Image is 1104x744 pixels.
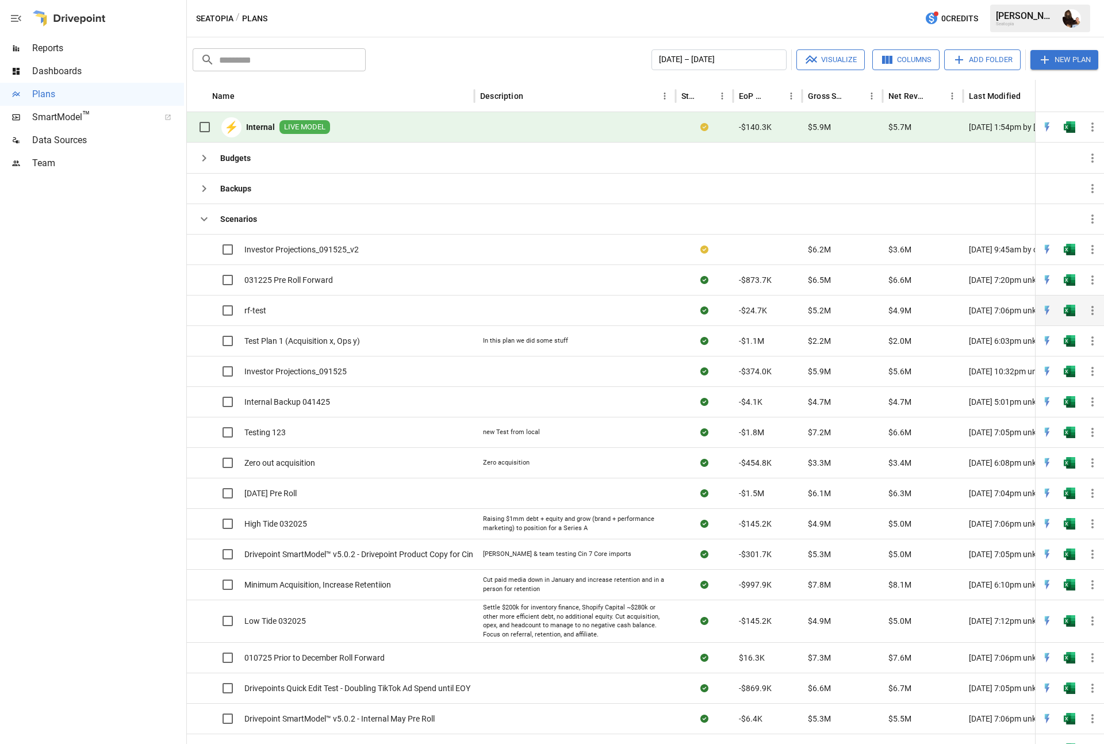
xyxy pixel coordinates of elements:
img: excel-icon.76473adf.svg [1064,652,1075,664]
div: Open in Quick Edit [1041,579,1053,590]
div: Sync complete [700,549,708,560]
div: Open in Excel [1064,615,1075,627]
div: Description [480,91,523,101]
img: excel-icon.76473adf.svg [1064,579,1075,590]
img: quick-edit-flash.b8aec18c.svg [1041,366,1053,377]
button: Sort [928,88,944,104]
div: Open in Quick Edit [1041,518,1053,530]
div: Open in Quick Edit [1041,305,1053,316]
span: LIVE MODEL [279,122,330,133]
span: $6.6M [808,682,831,694]
span: Testing 123 [244,427,286,438]
img: quick-edit-flash.b8aec18c.svg [1041,518,1053,530]
span: -$1.8M [739,427,764,438]
button: Add Folder [944,49,1021,70]
button: Sort [848,88,864,104]
img: excel-icon.76473adf.svg [1064,366,1075,377]
span: 0 Credits [941,11,978,26]
span: -$873.7K [739,274,772,286]
span: Investor Projections_091525 [244,366,347,377]
span: ™ [82,109,90,123]
div: Net Revenue [888,91,927,101]
div: Last Modified [969,91,1021,101]
span: $4.9M [888,305,911,316]
span: 031225 Pre Roll Forward [244,274,333,286]
img: quick-edit-flash.b8aec18c.svg [1041,305,1053,316]
span: $6.1M [808,488,831,499]
img: quick-edit-flash.b8aec18c.svg [1041,121,1053,133]
div: Open in Quick Edit [1041,274,1053,286]
span: $5.9M [808,366,831,377]
span: $6.6M [888,427,911,438]
span: $8.1M [888,579,911,590]
div: new Test from local [483,428,540,437]
div: Seatopia [996,21,1056,26]
div: Sync complete [700,427,708,438]
span: $4.9M [808,615,831,627]
span: $6.5M [808,274,831,286]
div: Open in Excel [1064,488,1075,499]
span: $7.2M [808,427,831,438]
img: excel-icon.76473adf.svg [1064,396,1075,408]
span: -$145.2K [739,518,772,530]
img: excel-icon.76473adf.svg [1064,427,1075,438]
div: Open in Excel [1064,518,1075,530]
span: -$145.2K [739,615,772,627]
div: Open in Excel [1064,682,1075,694]
span: $4.7M [808,396,831,408]
img: excel-icon.76473adf.svg [1064,549,1075,560]
span: $7.6M [888,652,911,664]
span: -$1.5M [739,488,764,499]
span: Dashboards [32,64,184,78]
button: [DATE] – [DATE] [651,49,787,70]
div: [PERSON_NAME] [996,10,1056,21]
span: $6.3M [888,488,911,499]
span: $5.9M [808,121,831,133]
span: $7.8M [808,579,831,590]
img: quick-edit-flash.b8aec18c.svg [1041,579,1053,590]
div: Open in Quick Edit [1041,549,1053,560]
img: excel-icon.76473adf.svg [1064,274,1075,286]
span: SmartModel [32,110,152,124]
div: Open in Excel [1064,549,1075,560]
img: excel-icon.76473adf.svg [1064,488,1075,499]
span: $4.9M [808,518,831,530]
span: Drivepoint SmartModel™ v5.0.2 - Internal May Pre Roll [244,713,435,724]
span: $16.3K [739,652,765,664]
button: Gross Sales column menu [864,88,880,104]
div: EoP Cash [739,91,766,101]
div: Sync complete [700,713,708,724]
span: Reports [32,41,184,55]
span: $3.4M [888,457,911,469]
span: -$301.7K [739,549,772,560]
span: $5.0M [888,518,911,530]
img: quick-edit-flash.b8aec18c.svg [1041,427,1053,438]
span: Team [32,156,184,170]
div: Your plan has changes in Excel that are not reflected in the Drivepoint Data Warehouse, select "S... [700,121,708,133]
span: $5.2M [808,305,831,316]
span: Drivepoints Quick Edit Test - Doubling TikTok Ad Spend until EOY [244,682,470,694]
span: $3.3M [808,457,831,469]
div: Open in Excel [1064,305,1075,316]
span: -$997.9K [739,579,772,590]
div: Ryan Dranginis [1063,9,1081,28]
button: Seatopia [196,11,233,26]
span: -$454.8K [739,457,772,469]
img: quick-edit-flash.b8aec18c.svg [1041,396,1053,408]
img: excel-icon.76473adf.svg [1064,335,1075,347]
img: quick-edit-flash.b8aec18c.svg [1041,488,1053,499]
div: Open in Quick Edit [1041,615,1053,627]
span: $5.3M [808,549,831,560]
span: -$869.9K [739,682,772,694]
div: Name [212,91,235,101]
button: Description column menu [657,88,673,104]
b: Budgets [220,152,251,164]
button: Columns [872,49,940,70]
div: Sync complete [700,274,708,286]
img: quick-edit-flash.b8aec18c.svg [1041,682,1053,694]
div: Sync complete [700,579,708,590]
button: Sort [1022,88,1038,104]
div: Open in Quick Edit [1041,366,1053,377]
span: $5.6M [888,366,911,377]
div: Zero acquisition [483,458,530,467]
